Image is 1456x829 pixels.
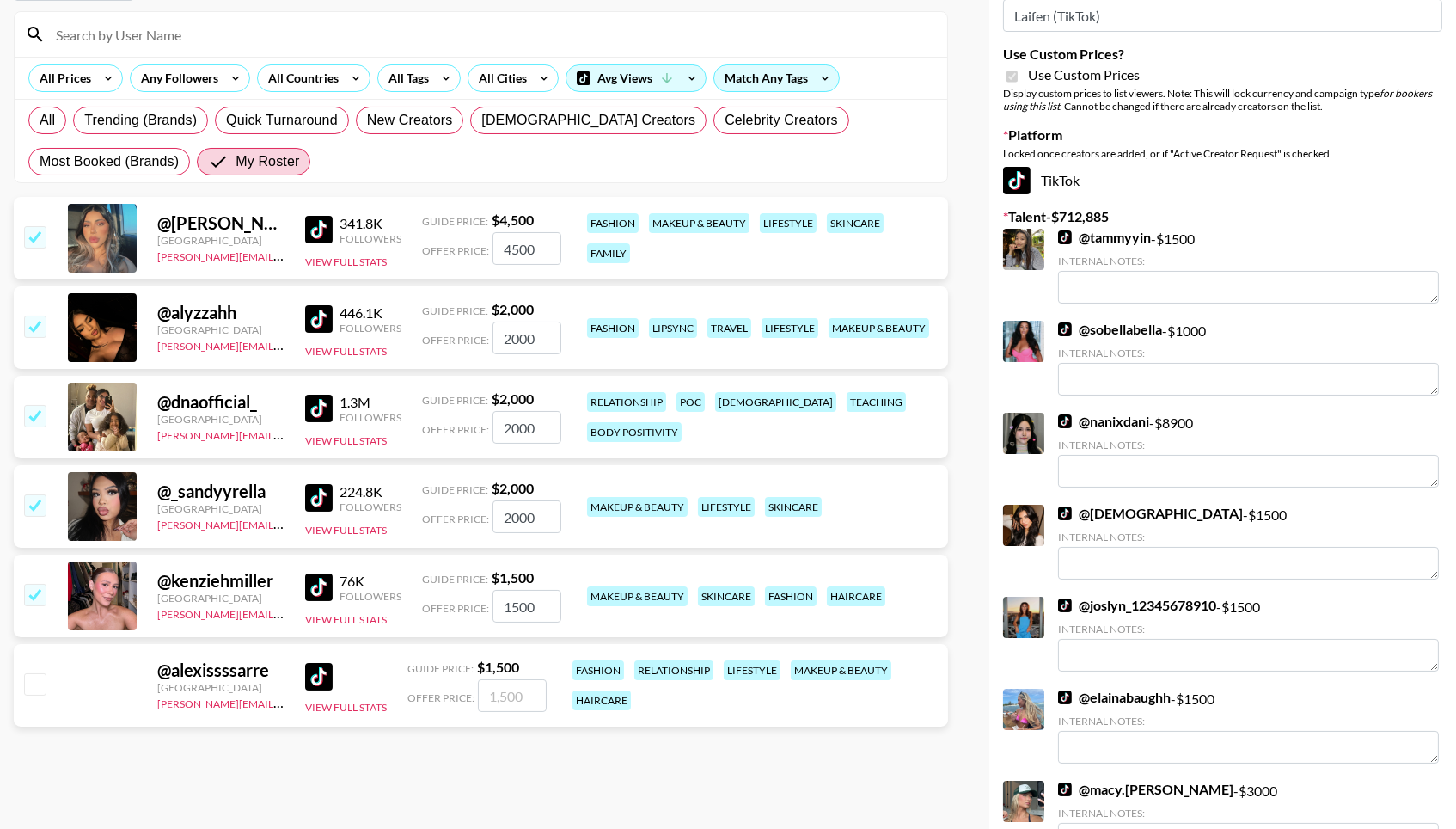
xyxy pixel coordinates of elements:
[422,244,489,257] span: Offer Price:
[760,213,817,233] div: lifestyle
[157,212,284,234] div: @ [PERSON_NAME]
[340,394,401,411] div: 1.3M
[478,679,547,712] input: 1,500
[492,500,561,533] input: 2,000
[698,586,755,606] div: skincare
[305,305,333,333] img: TikTok
[157,247,412,263] a: [PERSON_NAME][EMAIL_ADDRESS][DOMAIN_NAME]
[157,502,284,515] div: [GEOGRAPHIC_DATA]
[407,691,474,704] span: Offer Price:
[422,483,488,496] span: Guide Price:
[236,151,299,172] span: My Roster
[1003,147,1442,160] div: Locked once creators are added, or if "Active Creator Request" is checked.
[305,345,387,358] button: View Full Stats
[492,590,561,623] input: 1,500
[847,392,906,412] div: teaching
[422,602,489,615] span: Offer Price:
[422,394,488,407] span: Guide Price:
[1058,322,1072,336] img: TikTok
[492,480,534,496] strong: $ 2,000
[1058,689,1439,764] div: - $ 1500
[1003,208,1442,225] label: Talent - $ 712,885
[258,65,342,91] div: All Countries
[572,691,631,710] div: haircare
[1058,505,1439,580] div: - $ 1500
[1058,507,1072,520] img: TikTok
[305,484,333,512] img: TikTok
[724,660,780,680] div: lifestyle
[765,497,822,517] div: skincare
[572,660,624,680] div: fashion
[29,65,95,91] div: All Prices
[157,681,284,694] div: [GEOGRAPHIC_DATA]
[1058,413,1149,430] a: @nanixdani
[340,500,401,513] div: Followers
[422,513,489,525] span: Offer Price:
[157,694,412,710] a: [PERSON_NAME][EMAIL_ADDRESS][DOMAIN_NAME]
[492,301,534,317] strong: $ 2,000
[157,391,284,413] div: @ dnaofficial_
[1058,321,1162,338] a: @sobellabella
[340,590,401,603] div: Followers
[46,21,937,48] input: Search by User Name
[1058,599,1072,612] img: TikTok
[827,213,884,233] div: skincare
[157,413,284,426] div: [GEOGRAPHIC_DATA]
[1003,167,1442,194] div: TikTok
[1058,531,1439,543] div: Internal Notes:
[422,215,488,228] span: Guide Price:
[340,573,401,590] div: 76K
[762,318,818,338] div: lifestyle
[587,392,666,412] div: relationship
[566,65,706,91] div: Avg Views
[827,586,885,606] div: haircare
[587,586,688,606] div: makeup & beauty
[649,318,697,338] div: lipsync
[829,318,929,338] div: makeup & beauty
[367,110,453,131] span: New Creators
[1058,229,1439,304] div: - $ 1500
[305,255,387,268] button: View Full Stats
[422,423,489,436] span: Offer Price:
[340,411,401,424] div: Followers
[84,110,197,131] span: Trending (Brands)
[492,390,534,407] strong: $ 2,000
[1028,66,1140,83] span: Use Custom Prices
[305,524,387,537] button: View Full Stats
[492,411,561,444] input: 2,000
[305,701,387,714] button: View Full Stats
[492,322,561,354] input: 2,000
[725,110,838,131] span: Celebrity Creators
[305,216,333,243] img: TikTok
[492,212,534,228] strong: $ 4,500
[340,322,401,335] div: Followers
[1058,347,1439,359] div: Internal Notes:
[340,232,401,245] div: Followers
[1058,691,1072,704] img: TikTok
[1058,229,1151,246] a: @tammyyin
[131,65,222,91] div: Any Followers
[157,592,284,605] div: [GEOGRAPHIC_DATA]
[40,151,179,172] span: Most Booked (Brands)
[157,302,284,323] div: @ alyzzahh
[157,515,412,531] a: [PERSON_NAME][EMAIL_ADDRESS][DOMAIN_NAME]
[422,573,488,586] span: Guide Price:
[1058,715,1439,728] div: Internal Notes:
[1003,87,1442,113] div: Display custom prices to list viewers. Note: This will lock currency and campaign type . Cannot b...
[1058,439,1439,451] div: Internal Notes:
[791,660,891,680] div: makeup & beauty
[305,613,387,626] button: View Full Stats
[649,213,749,233] div: makeup & beauty
[340,215,401,232] div: 341.8K
[587,213,639,233] div: fashion
[157,426,412,442] a: [PERSON_NAME][EMAIL_ADDRESS][DOMAIN_NAME]
[1003,126,1442,144] label: Platform
[477,659,519,675] strong: $ 1,500
[481,110,695,131] span: [DEMOGRAPHIC_DATA] Creators
[1058,781,1233,798] a: @macy.[PERSON_NAME]
[305,663,333,691] img: TikTok
[1058,783,1072,796] img: TikTok
[1058,255,1439,267] div: Internal Notes:
[587,243,630,263] div: family
[714,65,839,91] div: Match Any Tags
